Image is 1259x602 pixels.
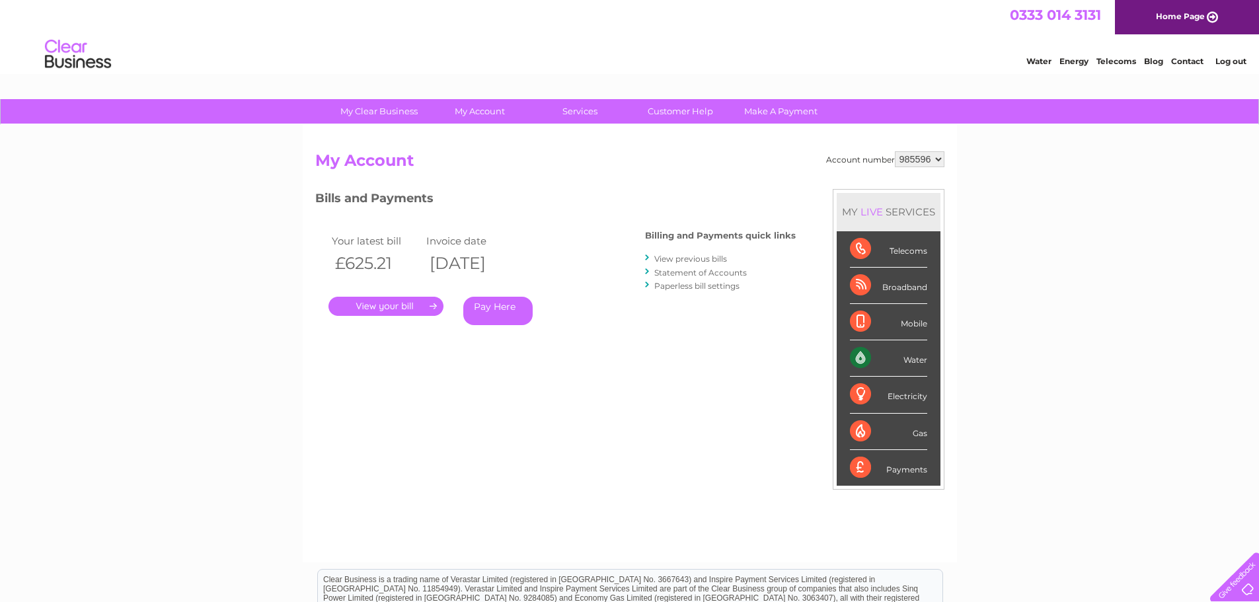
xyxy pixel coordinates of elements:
[858,206,886,218] div: LIVE
[654,254,727,264] a: View previous bills
[626,99,735,124] a: Customer Help
[328,297,443,316] a: .
[1096,56,1136,66] a: Telecoms
[1171,56,1203,66] a: Contact
[850,268,927,304] div: Broadband
[423,232,518,250] td: Invoice date
[44,34,112,75] img: logo.png
[850,340,927,377] div: Water
[315,189,796,212] h3: Bills and Payments
[463,297,533,325] a: Pay Here
[318,7,942,64] div: Clear Business is a trading name of Verastar Limited (registered in [GEOGRAPHIC_DATA] No. 3667643...
[645,231,796,241] h4: Billing and Payments quick links
[423,250,518,277] th: [DATE]
[654,268,747,278] a: Statement of Accounts
[826,151,944,167] div: Account number
[328,250,424,277] th: £625.21
[1059,56,1088,66] a: Energy
[315,151,944,176] h2: My Account
[324,99,434,124] a: My Clear Business
[328,232,424,250] td: Your latest bill
[850,377,927,413] div: Electricity
[654,281,740,291] a: Paperless bill settings
[837,193,940,231] div: MY SERVICES
[1010,7,1101,23] a: 0333 014 3131
[1144,56,1163,66] a: Blog
[726,99,835,124] a: Make A Payment
[525,99,634,124] a: Services
[1026,56,1051,66] a: Water
[425,99,534,124] a: My Account
[850,450,927,486] div: Payments
[850,414,927,450] div: Gas
[850,231,927,268] div: Telecoms
[850,304,927,340] div: Mobile
[1215,56,1246,66] a: Log out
